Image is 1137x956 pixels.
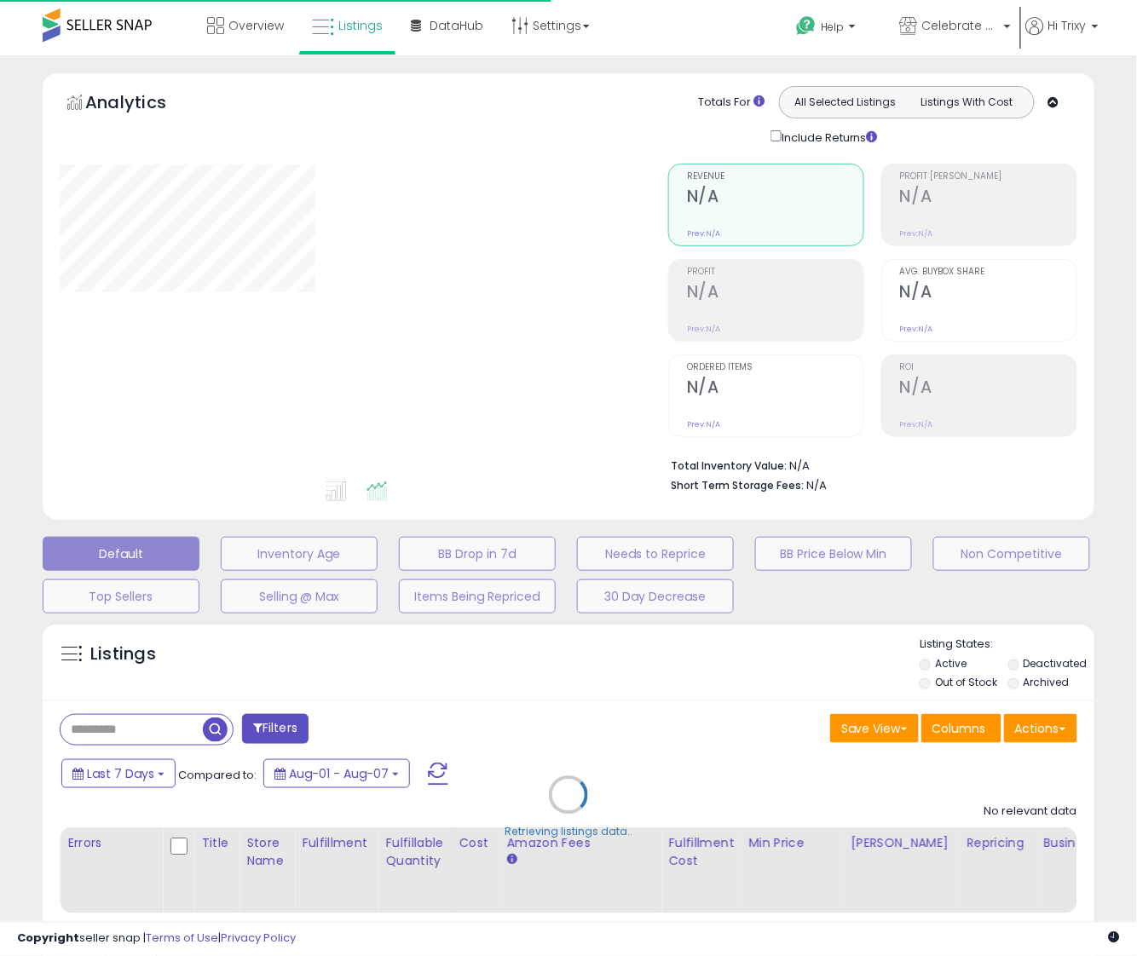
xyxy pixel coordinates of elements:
[782,3,885,55] a: Help
[900,268,1076,277] span: Avg. Buybox Share
[900,187,1076,210] h2: N/A
[577,579,734,613] button: 30 Day Decrease
[687,363,863,372] span: Ordered Items
[687,282,863,305] h2: N/A
[577,537,734,571] button: Needs to Reprice
[221,537,378,571] button: Inventory Age
[399,537,556,571] button: BB Drop in 7d
[900,324,933,334] small: Prev: N/A
[671,478,804,492] b: Short Term Storage Fees:
[338,17,383,34] span: Listings
[806,477,827,493] span: N/A
[687,324,720,334] small: Prev: N/A
[687,377,863,400] h2: N/A
[900,228,933,239] small: Prev: N/A
[900,282,1076,305] h2: N/A
[505,825,632,840] div: Retrieving listings data..
[671,458,787,473] b: Total Inventory Value:
[43,537,199,571] button: Default
[698,95,765,111] div: Totals For
[758,127,898,147] div: Include Returns
[399,579,556,613] button: Items Being Repriced
[900,377,1076,400] h2: N/A
[17,931,296,947] div: seller snap | |
[900,172,1076,181] span: Profit [PERSON_NAME]
[922,17,999,34] span: Celebrate Alive
[900,363,1076,372] span: ROI
[900,419,933,429] small: Prev: N/A
[784,91,907,113] button: All Selected Listings
[687,419,720,429] small: Prev: N/A
[821,20,844,34] span: Help
[906,91,1029,113] button: Listings With Cost
[17,930,79,947] strong: Copyright
[755,537,912,571] button: BB Price Below Min
[687,172,863,181] span: Revenue
[1048,17,1087,34] span: Hi Trixy
[221,579,378,613] button: Selling @ Max
[43,579,199,613] button: Top Sellers
[1026,17,1099,55] a: Hi Trixy
[687,187,863,210] h2: N/A
[687,268,863,277] span: Profit
[85,90,199,118] h5: Analytics
[430,17,483,34] span: DataHub
[933,537,1090,571] button: Non Competitive
[228,17,284,34] span: Overview
[795,15,817,37] i: Get Help
[671,454,1065,475] li: N/A
[687,228,720,239] small: Prev: N/A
